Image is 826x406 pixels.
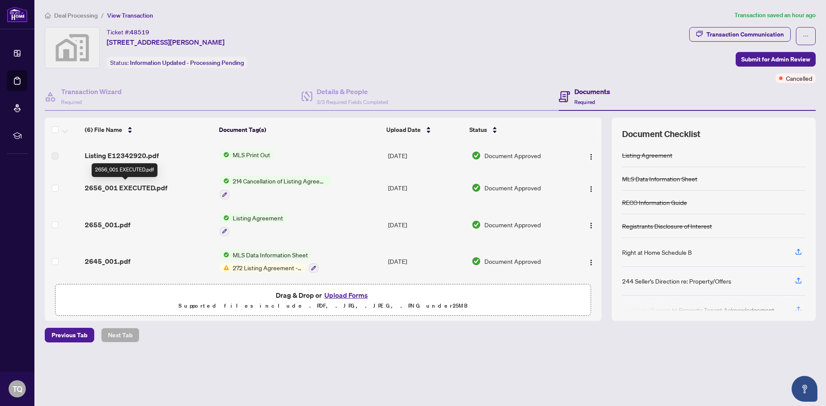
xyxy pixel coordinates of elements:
button: Logo [584,254,598,268]
span: Listing Agreement [229,213,287,223]
div: 2656_001 EXECUTED.pdf [92,163,157,177]
div: Listing Agreement [622,150,672,160]
img: svg%3e [45,27,99,68]
span: 272 Listing Agreement - Landlord Designated Representation Agreement Authority to Offer for Lease [229,263,305,272]
button: Submit for Admin Review [736,52,816,67]
span: TQ [12,383,22,395]
span: (6) File Name [85,125,122,134]
td: [DATE] [385,169,468,206]
h4: Transaction Wizard [61,86,122,97]
img: logo [7,6,28,22]
th: Status [466,118,570,142]
span: 2645_001.pdf [85,256,130,266]
div: MLS Data Information Sheet [622,174,697,183]
span: 214 Cancellation of Listing Agreement - Authority to Offer for Lease [229,176,331,186]
span: Required [574,99,595,105]
div: Ticket #: [107,27,149,37]
td: [DATE] [385,243,468,280]
span: Previous Tab [52,328,87,342]
button: Status IconMLS Print Out [220,150,274,159]
span: 3/3 Required Fields Completed [317,99,388,105]
h4: Documents [574,86,610,97]
span: View Transaction [107,12,153,19]
th: (6) File Name [81,118,216,142]
span: MLS Print Out [229,150,274,159]
span: Document Approved [484,183,541,192]
th: Upload Date [383,118,466,142]
img: Status Icon [220,176,229,186]
img: Status Icon [220,150,229,159]
img: Document Status [472,183,481,192]
div: Transaction Communication [706,27,784,41]
span: MLS Data Information Sheet [229,250,311,259]
span: Information Updated - Processing Pending [130,59,244,67]
span: Drag & Drop or [276,290,370,301]
td: [DATE] [385,142,468,169]
button: Previous Tab [45,328,94,342]
button: Logo [584,149,598,162]
button: Open asap [792,376,817,402]
span: Upload Date [386,125,421,134]
th: Document Tag(s) [216,118,383,142]
img: Logo [588,222,595,229]
button: Transaction Communication [689,27,791,42]
span: home [45,12,51,18]
span: Listing E12342920.pdf [85,150,159,161]
button: Logo [584,218,598,232]
span: 48519 [130,28,149,36]
span: Document Approved [484,220,541,229]
img: Logo [588,259,595,266]
img: Logo [588,186,595,192]
button: Status IconListing Agreement [220,213,287,236]
li: / [101,10,104,20]
span: Required [61,99,82,105]
span: Drag & Drop orUpload FormsSupported files include .PDF, .JPG, .JPEG, .PNG under25MB [55,284,591,316]
td: [DATE] [385,206,468,243]
h4: Details & People [317,86,388,97]
img: Status Icon [220,213,229,223]
div: Registrants Disclosure of Interest [622,221,712,231]
span: Document Approved [484,256,541,266]
span: Status [469,125,487,134]
img: Status Icon [220,250,229,259]
img: Status Icon [220,263,229,272]
div: Right at Home Schedule B [622,247,692,257]
img: Document Status [472,220,481,229]
div: 244 Seller’s Direction re: Property/Offers [622,276,731,286]
img: Logo [588,153,595,160]
span: [STREET_ADDRESS][PERSON_NAME] [107,37,225,47]
div: Status: [107,57,247,68]
span: Submit for Admin Review [741,52,810,66]
div: RECO Information Guide [622,198,687,207]
button: Status Icon214 Cancellation of Listing Agreement - Authority to Offer for Lease [220,176,331,199]
button: Next Tab [101,328,139,342]
button: Upload Forms [322,290,370,301]
button: Status IconMLS Data Information SheetStatus Icon272 Listing Agreement - Landlord Designated Repre... [220,250,318,273]
img: Document Status [472,256,481,266]
article: Transaction saved an hour ago [734,10,816,20]
img: Document Status [472,151,481,160]
span: Cancelled [786,73,812,83]
span: Document Approved [484,151,541,160]
p: Supported files include .PDF, .JPG, .JPEG, .PNG under 25 MB [61,301,586,311]
button: Logo [584,181,598,195]
span: Deal Processing [54,12,98,19]
span: 2655_001.pdf [85,220,130,230]
span: 2656_001 EXECUTED.pdf [85,183,167,193]
span: ellipsis [803,33,809,39]
span: Document Checklist [622,128,700,140]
